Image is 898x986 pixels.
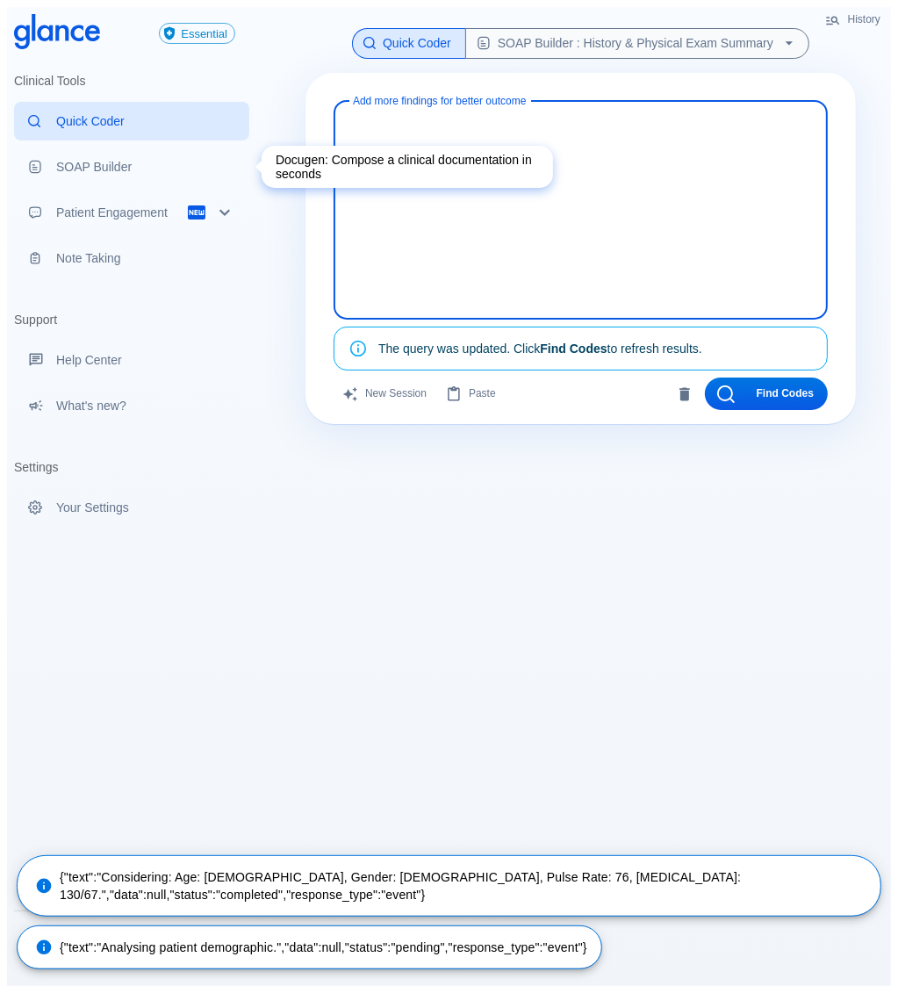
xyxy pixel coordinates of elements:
[378,333,702,364] div: The query was updated. Click to refresh results.
[56,112,235,130] p: Quick Coder
[14,446,249,488] li: Settings
[437,378,506,410] button: Paste from clipboard
[14,341,249,379] a: Get help from our support team
[56,249,235,267] p: Note Taking
[14,60,249,102] li: Clinical Tools
[56,397,235,414] p: What's new?
[14,488,249,527] a: Manage your settings
[56,351,235,369] p: Help Center
[174,27,234,40] span: Essential
[35,861,866,910] div: {"text":"Considering: Age: [DEMOGRAPHIC_DATA], Gender: [DEMOGRAPHIC_DATA], Pulse Rate: 76, [MEDIC...
[816,7,891,32] button: History
[262,146,553,188] div: Docugen: Compose a clinical documentation in seconds
[540,342,607,356] strong: Find Codes
[14,102,249,140] a: Moramiz: Find ICD10AM codes instantly
[159,23,235,44] button: Essential
[14,299,249,341] li: Support
[14,386,249,425] div: Recent updates and feature releases
[334,378,437,410] button: Clears all inputs and results.
[14,918,249,979] div: [PERSON_NAME]Iau
[56,158,235,176] p: SOAP Builder
[35,932,587,963] div: {"text":"Analysing patient demographic.","data":null,"status":"pending","response_type":"event"}
[705,378,828,410] button: Find Codes
[56,499,235,516] p: Your Settings
[14,193,249,232] div: Patient Reports & Referrals
[465,28,809,59] button: SOAP Builder : History & Physical Exam Summary
[672,381,698,407] button: Clear
[14,239,249,277] a: Advanced note-taking
[159,23,249,44] a: Click to view or change your subscription
[56,204,186,221] p: Patient Engagement
[14,148,249,186] a: Docugen: Compose a clinical documentation in seconds
[352,28,466,59] button: Quick Coder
